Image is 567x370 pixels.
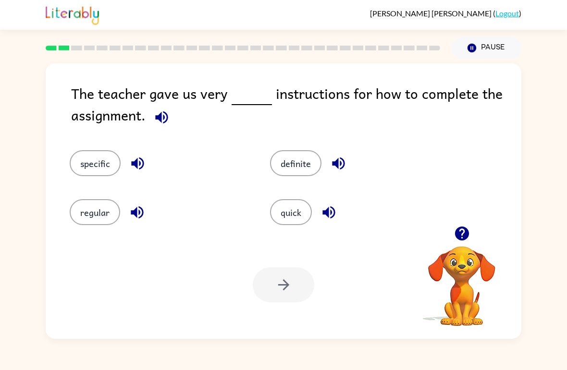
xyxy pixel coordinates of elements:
[71,83,521,131] div: The teacher gave us very instructions for how to complete the assignment.
[46,4,99,25] img: Literably
[70,199,120,225] button: regular
[495,9,519,18] a: Logout
[414,231,510,327] video: Your browser must support playing .mp4 files to use Literably. Please try using another browser.
[370,9,493,18] span: [PERSON_NAME] [PERSON_NAME]
[70,150,121,176] button: specific
[452,37,521,59] button: Pause
[270,150,321,176] button: definite
[270,199,312,225] button: quick
[370,9,521,18] div: ( )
